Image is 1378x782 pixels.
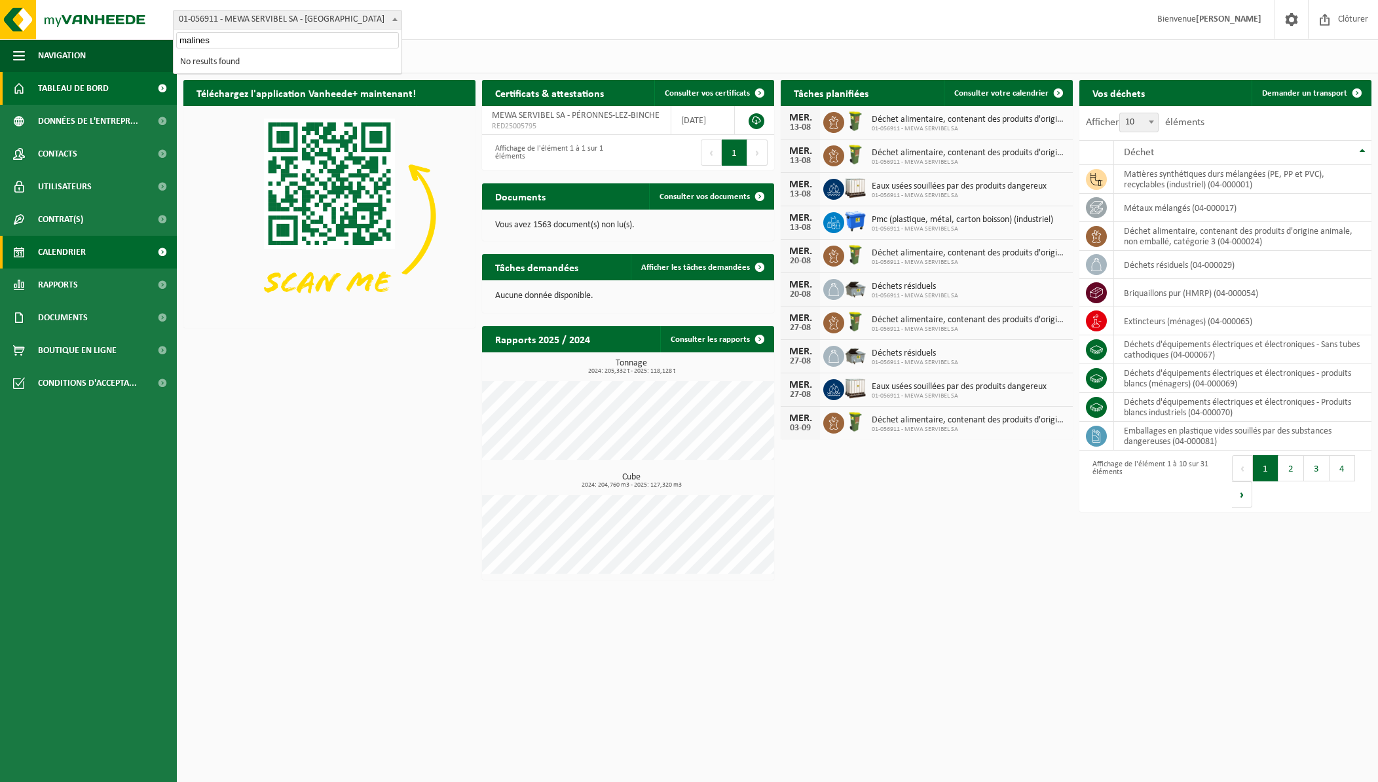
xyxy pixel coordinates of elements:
h3: Tonnage [489,359,774,375]
div: Affichage de l'élément 1 à 10 sur 31 éléments [1086,454,1219,509]
span: Rapports [38,269,78,301]
span: Calendrier [38,236,86,269]
span: Déchet alimentaire, contenant des produits d'origine animale, non emballé, catég... [872,248,1066,259]
img: WB-5000-GAL-GY-01 [844,277,866,299]
img: WB-0060-HPE-GN-50 [844,143,866,166]
button: 4 [1330,455,1355,481]
div: MER. [787,380,813,390]
div: MER. [787,346,813,357]
div: Affichage de l'élément 1 à 1 sur 1 éléments [489,138,622,167]
span: Consulter vos certificats [665,89,750,98]
div: 13-08 [787,223,813,233]
img: Download de VHEPlus App [183,106,475,326]
span: Déchet alimentaire, contenant des produits d'origine animale, non emballé, catég... [872,115,1066,125]
span: Déchet alimentaire, contenant des produits d'origine animale, non emballé, catég... [872,415,1066,426]
span: 10 [1120,113,1158,132]
span: Déchets résiduels [872,282,958,292]
span: MEWA SERVIBEL SA - PÉRONNES-LEZ-BINCHE [492,111,660,121]
h2: Tâches planifiées [781,80,882,105]
a: Demander un transport [1252,80,1370,106]
td: déchets d'équipements électriques et électroniques - produits blancs (ménagers) (04-000069) [1114,364,1371,393]
button: 1 [722,140,747,166]
span: Données de l'entrepr... [38,105,138,138]
li: No results found [176,54,399,71]
span: 01-056911 - MEWA SERVIBEL SA [872,158,1066,166]
span: Pmc (plastique, métal, carton boisson) (industriel) [872,215,1053,225]
td: déchets d'équipements électriques et électroniques - Produits blancs industriels (04-000070) [1114,393,1371,422]
span: 01-056911 - MEWA SERVIBEL SA [872,359,958,367]
span: Déchet alimentaire, contenant des produits d'origine animale, non emballé, catég... [872,148,1066,158]
span: Afficher les tâches demandées [641,263,750,272]
img: WB-1100-HPE-BE-01 [844,210,866,233]
div: MER. [787,313,813,324]
span: 01-056911 - MEWA SERVIBEL SA [872,125,1066,133]
h2: Documents [482,183,559,209]
span: Eaux usées souillées par des produits dangereux [872,382,1047,392]
p: Vous avez 1563 document(s) non lu(s). [495,221,761,230]
div: 03-09 [787,424,813,433]
img: WB-0060-HPE-GN-50 [844,411,866,433]
span: Boutique en ligne [38,334,117,367]
span: Contacts [38,138,77,170]
span: Conditions d'accepta... [38,367,137,400]
span: Utilisateurs [38,170,92,203]
strong: [PERSON_NAME] [1196,14,1261,24]
span: 01-056911 - MEWA SERVIBEL SA - PÉRONNES-LEZ-BINCHE [174,10,401,29]
span: Déchet alimentaire, contenant des produits d'origine animale, non emballé, catég... [872,315,1066,326]
div: 20-08 [787,257,813,266]
img: WB-0060-HPE-GN-50 [844,310,866,333]
a: Consulter les rapports [660,326,773,352]
button: Previous [1232,455,1253,481]
h2: Certificats & attestations [482,80,617,105]
img: WB-0060-HPE-GN-50 [844,110,866,132]
h3: Cube [489,473,774,489]
div: 13-08 [787,123,813,132]
button: Next [747,140,768,166]
span: 10 [1119,113,1159,132]
button: 2 [1278,455,1304,481]
div: MER. [787,146,813,157]
div: MER. [787,413,813,424]
a: Afficher les tâches demandées [631,254,773,280]
td: matières synthétiques durs mélangées (PE, PP et PVC), recyclables (industriel) (04-000001) [1114,165,1371,194]
img: WB-5000-GAL-GY-01 [844,344,866,366]
td: métaux mélangés (04-000017) [1114,194,1371,222]
p: Aucune donnée disponible. [495,291,761,301]
div: 27-08 [787,357,813,366]
div: 13-08 [787,157,813,166]
span: Eaux usées souillées par des produits dangereux [872,181,1047,192]
div: 13-08 [787,190,813,199]
td: emballages en plastique vides souillés par des substances dangereuses (04-000081) [1114,422,1371,451]
td: [DATE] [671,106,735,135]
div: MER. [787,213,813,223]
td: extincteurs (ménages) (04-000065) [1114,307,1371,335]
span: Demander un transport [1262,89,1347,98]
button: 3 [1304,455,1330,481]
div: MER. [787,246,813,257]
h2: Tâches demandées [482,254,591,280]
div: MER. [787,179,813,190]
img: PB-IC-1000-HPE-00-01 [844,377,866,400]
span: Consulter vos documents [660,193,750,201]
a: Consulter vos certificats [654,80,773,106]
span: 01-056911 - MEWA SERVIBEL SA [872,292,958,300]
button: Next [1232,481,1252,508]
div: MER. [787,280,813,290]
span: Consulter votre calendrier [954,89,1049,98]
div: 20-08 [787,290,813,299]
button: 1 [1253,455,1278,481]
span: Documents [38,301,88,334]
span: Contrat(s) [38,203,83,236]
h2: Téléchargez l'application Vanheede+ maintenant! [183,80,429,105]
label: Afficher éléments [1086,117,1204,128]
div: 27-08 [787,324,813,333]
span: Tableau de bord [38,72,109,105]
span: Déchet [1124,147,1154,158]
td: déchets résiduels (04-000029) [1114,251,1371,279]
button: Previous [701,140,722,166]
span: Déchets résiduels [872,348,958,359]
div: 27-08 [787,390,813,400]
span: 01-056911 - MEWA SERVIBEL SA [872,392,1047,400]
span: 01-056911 - MEWA SERVIBEL SA [872,326,1066,333]
span: RED25005795 [492,121,661,132]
